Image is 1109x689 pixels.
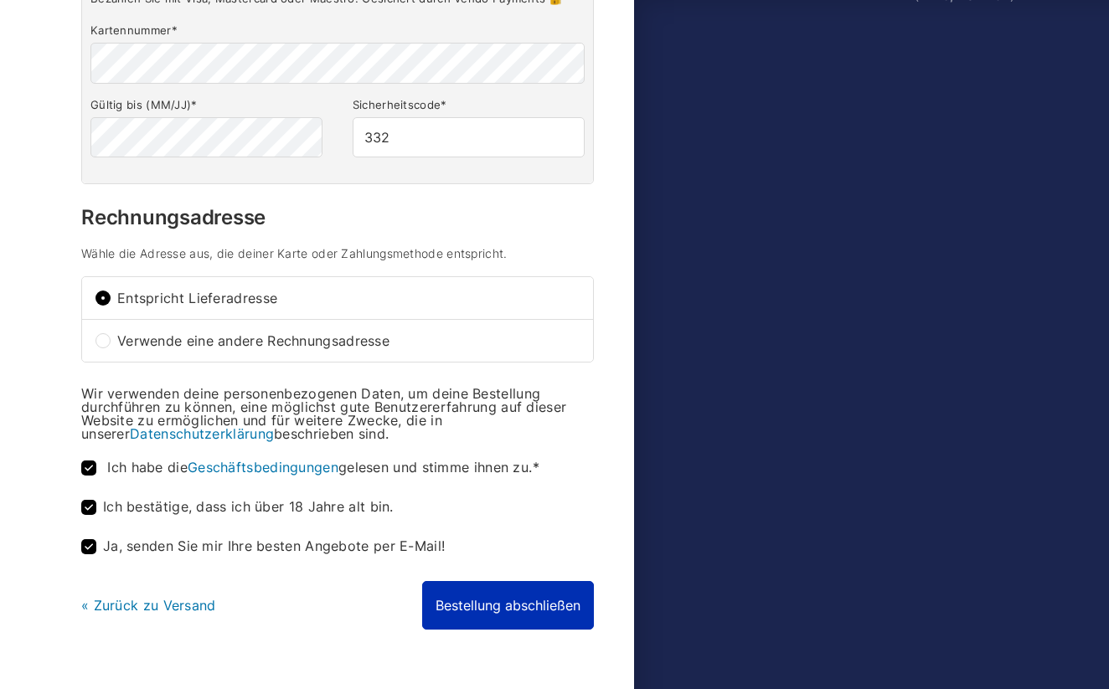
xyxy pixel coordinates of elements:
[117,291,580,305] span: Entspricht Lieferadresse
[81,387,594,440] p: Wir verwenden deine personenbezogenen Daten, um deine Bestellung durchführen zu können, eine mögl...
[90,23,585,38] label: Kartennummer
[81,208,594,228] h3: Rechnungsadresse
[81,539,96,554] input: Ja, senden Sie mir Ihre besten Angebote per E-Mail!
[81,460,96,476] input: Ich habe dieGeschäftsbedingungengelesen und stimme ihnen zu.
[81,539,445,554] label: Ja, senden Sie mir Ihre besten Angebote per E-Mail!
[117,334,580,347] span: Verwende eine andere Rechnungsadresse
[130,425,274,442] a: Datenschutzerklärung
[81,248,594,260] h4: Wähle die Adresse aus, die deiner Karte oder Zahlungsmethode entspricht.
[81,597,216,614] a: « Zurück zu Versand
[422,581,594,630] button: Bestellung abschließen
[353,117,585,157] input: Sicherheitscode
[353,98,585,112] label: Sicherheitscode
[81,500,394,515] label: Ich bestätige, dass ich über 18 Jahre alt bin.
[107,459,539,476] span: Ich habe die gelesen und stimme ihnen zu.
[81,500,96,515] input: Ich bestätige, dass ich über 18 Jahre alt bin.
[188,459,338,476] a: Geschäftsbedingungen
[90,98,322,112] label: Gültig bis (MM/JJ)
